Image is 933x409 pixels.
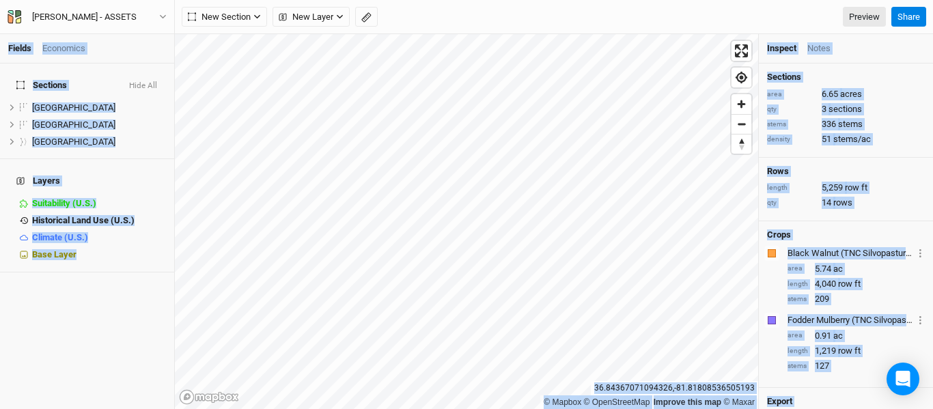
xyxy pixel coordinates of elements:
[833,133,871,145] span: stems/ac
[42,42,85,55] div: Economics
[767,166,925,177] h4: Rows
[767,89,815,100] div: area
[32,10,137,24] div: Kausch - ASSETS
[723,397,755,407] a: Maxar
[788,314,913,326] div: Fodder Mulberry (TNC Silvopasture)
[179,389,239,405] a: Mapbox logo
[807,42,831,55] div: Notes
[32,102,166,113] div: Goat Field
[8,167,166,195] h4: Layers
[838,345,861,357] span: row ft
[788,264,808,274] div: area
[32,137,115,147] span: [GEOGRAPHIC_DATA]
[732,68,751,87] button: Find my location
[32,232,166,243] div: Climate (U.S.)
[828,103,862,115] span: sections
[767,103,925,115] div: 3
[7,10,167,25] button: [PERSON_NAME] - ASSETS
[788,361,808,371] div: stems
[916,312,925,328] button: Crop Usage
[767,183,815,193] div: length
[591,381,758,395] div: 36.84367071094326 , -81.81808536505193
[838,278,861,290] span: row ft
[767,72,925,83] h4: Sections
[732,115,751,134] span: Zoom out
[767,182,925,194] div: 5,259
[767,133,925,145] div: 51
[887,363,919,395] div: Open Intercom Messenger
[838,118,863,130] span: stems
[32,198,166,209] div: Suitability (U.S.)
[767,104,815,115] div: qty
[732,134,751,154] button: Reset bearing to north
[279,10,333,24] span: New Layer
[788,330,925,342] div: 0.91
[767,396,925,407] h4: Export
[182,7,267,27] button: New Section
[32,10,137,24] div: [PERSON_NAME] - ASSETS
[32,215,135,225] span: Historical Land Use (U.S.)
[584,397,650,407] a: OpenStreetMap
[16,80,67,91] span: Sections
[788,247,913,259] div: Black Walnut (TNC Silvopasture)
[732,94,751,114] button: Zoom in
[767,135,815,145] div: density
[916,245,925,261] button: Crop Usage
[767,42,796,55] div: Inspect
[32,198,96,208] span: Suitability (U.S.)
[833,330,843,342] span: ac
[845,182,867,194] span: row ft
[128,81,158,91] button: Hide All
[767,197,925,209] div: 14
[8,43,31,53] a: Fields
[544,397,581,407] a: Mapbox
[788,330,808,341] div: area
[32,137,166,147] div: Upper Goat Field
[767,198,815,208] div: qty
[788,263,925,275] div: 5.74
[767,119,815,130] div: stems
[833,197,852,209] span: rows
[891,7,926,27] button: Share
[788,346,808,356] div: length
[788,360,925,372] div: 127
[767,88,925,100] div: 6.65
[32,215,166,226] div: Historical Land Use (U.S.)
[767,229,791,240] h4: Crops
[788,294,808,305] div: stems
[788,345,925,357] div: 1,219
[355,7,378,27] button: Shortcut: M
[32,102,115,113] span: [GEOGRAPHIC_DATA]
[732,114,751,134] button: Zoom out
[833,263,843,275] span: ac
[273,7,350,27] button: New Layer
[767,118,925,130] div: 336
[654,397,721,407] a: Improve this map
[788,278,925,290] div: 4,040
[732,41,751,61] button: Enter fullscreen
[32,119,166,130] div: South Field
[840,88,862,100] span: acres
[732,135,751,154] span: Reset bearing to north
[32,249,76,259] span: Base Layer
[32,232,88,242] span: Climate (U.S.)
[188,10,251,24] span: New Section
[32,119,115,130] span: [GEOGRAPHIC_DATA]
[843,7,886,27] a: Preview
[175,34,758,409] canvas: Map
[788,279,808,290] div: length
[32,249,166,260] div: Base Layer
[788,293,925,305] div: 209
